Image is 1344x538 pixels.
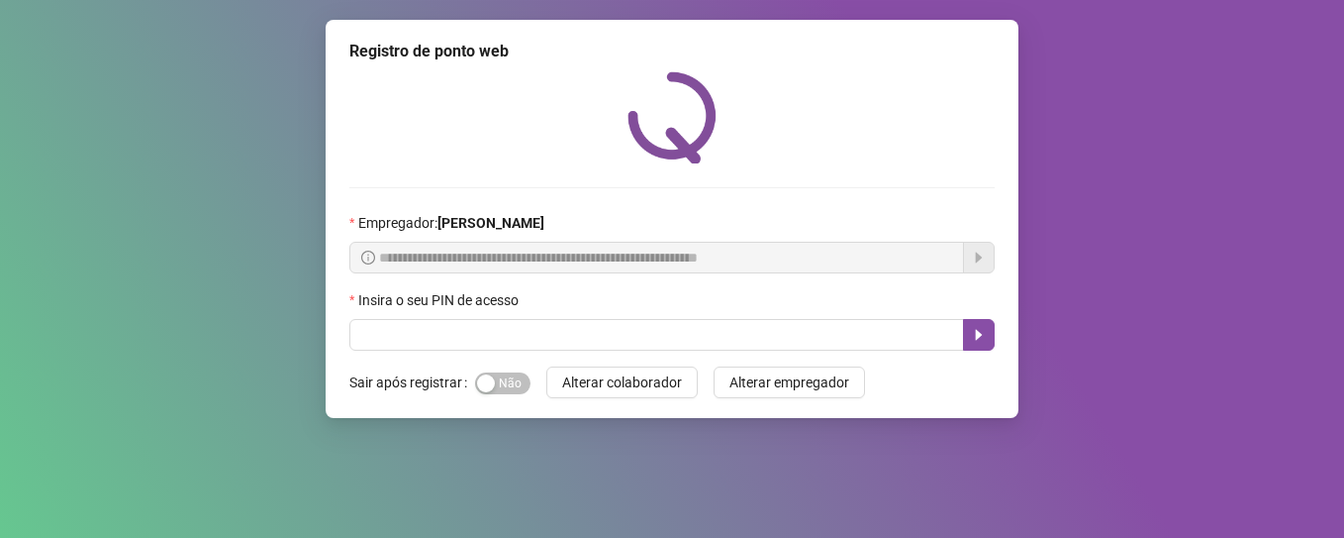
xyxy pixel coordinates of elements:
span: Empregador : [358,212,544,234]
div: Registro de ponto web [349,40,995,63]
span: Alterar empregador [729,372,849,393]
button: Alterar colaborador [546,367,698,398]
label: Insira o seu PIN de acesso [349,289,531,311]
button: Alterar empregador [714,367,865,398]
span: Alterar colaborador [562,372,682,393]
span: info-circle [361,251,375,265]
span: caret-right [971,327,987,343]
img: QRPoint [627,71,717,163]
strong: [PERSON_NAME] [437,215,544,231]
label: Sair após registrar [349,367,475,398]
